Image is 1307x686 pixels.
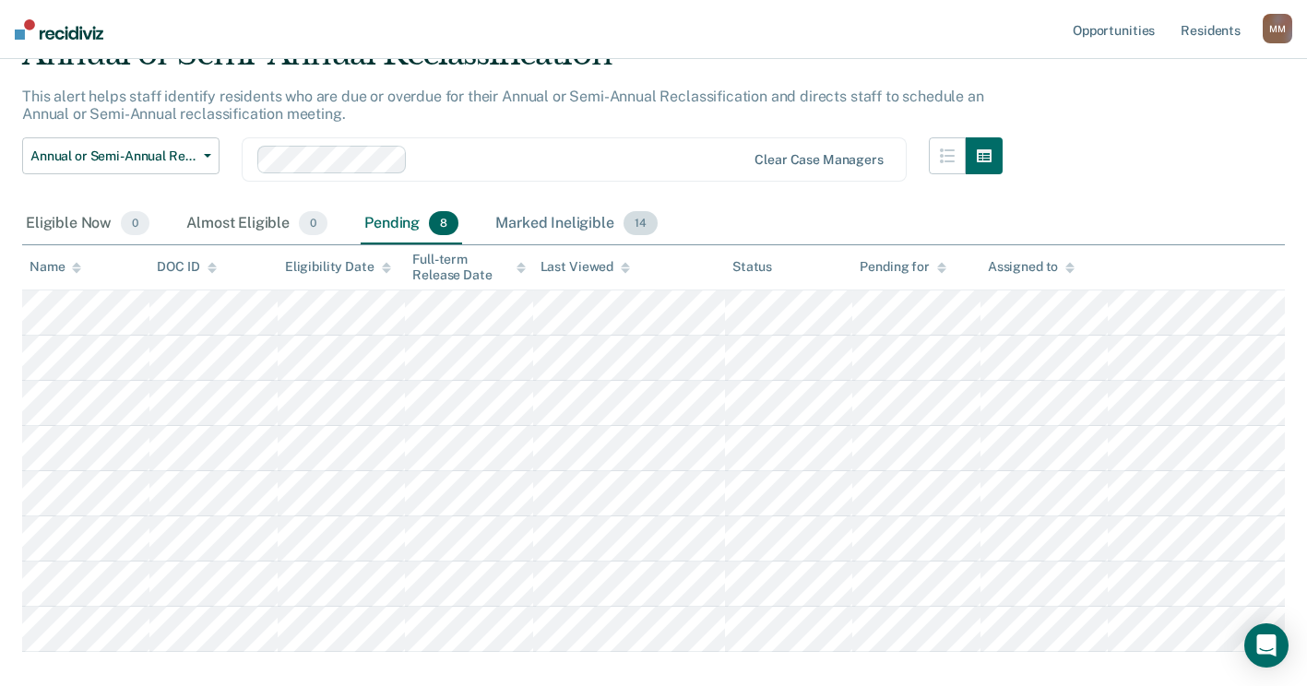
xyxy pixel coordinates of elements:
[754,152,883,168] div: Clear case managers
[412,252,525,283] div: Full-term Release Date
[1263,14,1292,43] div: M M
[22,137,220,174] button: Annual or Semi-Annual Reclassification
[860,259,945,275] div: Pending for
[157,259,216,275] div: DOC ID
[30,148,196,164] span: Annual or Semi-Annual Reclassification
[1244,623,1289,668] div: Open Intercom Messenger
[429,211,458,235] span: 8
[183,204,331,244] div: Almost Eligible0
[492,204,660,244] div: Marked Ineligible14
[988,259,1075,275] div: Assigned to
[15,19,103,40] img: Recidiviz
[22,35,1003,88] div: Annual or Semi-Annual Reclassification
[361,204,462,244] div: Pending8
[541,259,630,275] div: Last Viewed
[121,211,149,235] span: 0
[22,204,153,244] div: Eligible Now0
[285,259,391,275] div: Eligibility Date
[1263,14,1292,43] button: MM
[299,211,327,235] span: 0
[22,88,984,123] p: This alert helps staff identify residents who are due or overdue for their Annual or Semi-Annual ...
[624,211,658,235] span: 14
[732,259,772,275] div: Status
[30,259,81,275] div: Name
